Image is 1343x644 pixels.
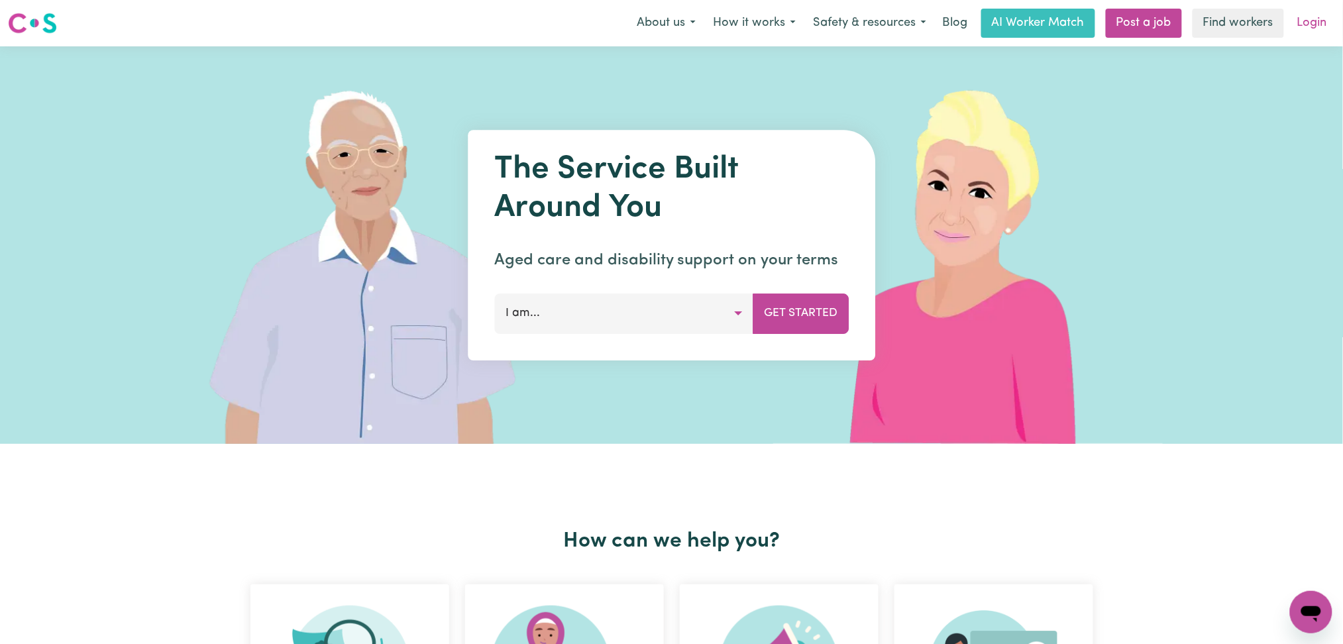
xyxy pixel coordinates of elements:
[494,248,849,272] p: Aged care and disability support on your terms
[1193,9,1284,38] a: Find workers
[1289,9,1335,38] a: Login
[242,529,1101,554] h2: How can we help you?
[804,9,935,37] button: Safety & resources
[494,151,849,227] h1: The Service Built Around You
[628,9,704,37] button: About us
[1106,9,1182,38] a: Post a job
[494,294,753,333] button: I am...
[8,8,57,38] a: Careseekers logo
[8,11,57,35] img: Careseekers logo
[981,9,1095,38] a: AI Worker Match
[704,9,804,37] button: How it works
[753,294,849,333] button: Get Started
[1290,591,1332,633] iframe: Button to launch messaging window
[935,9,976,38] a: Blog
